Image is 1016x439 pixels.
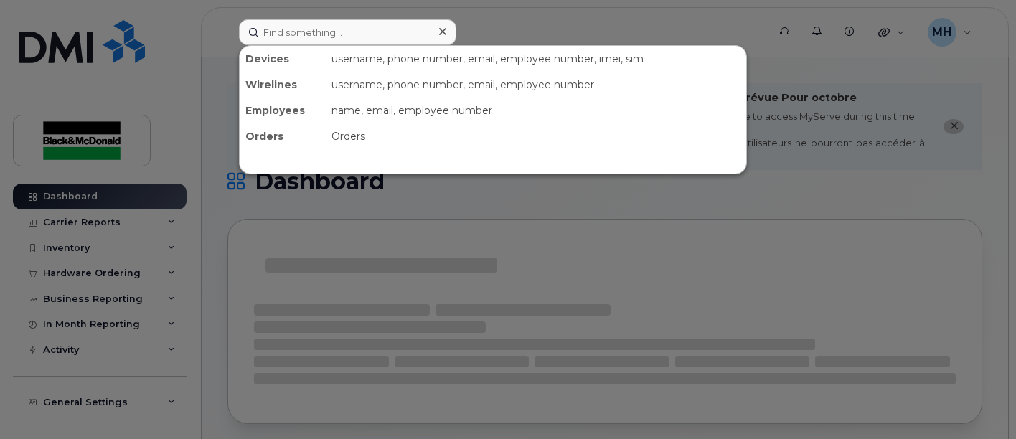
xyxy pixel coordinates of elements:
div: Devices [240,46,326,72]
div: name, email, employee number [326,98,746,123]
div: Orders [240,123,326,149]
div: username, phone number, email, employee number, imei, sim [326,46,746,72]
div: Employees [240,98,326,123]
div: username, phone number, email, employee number [326,72,746,98]
div: Orders [326,123,746,149]
div: Wirelines [240,72,326,98]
